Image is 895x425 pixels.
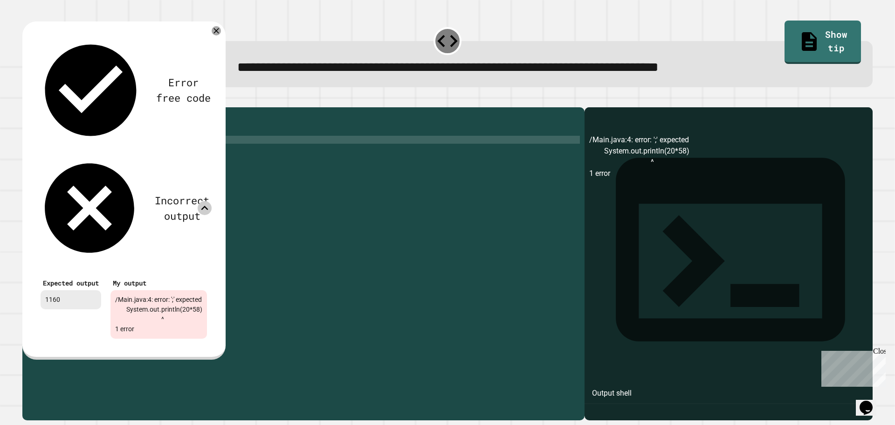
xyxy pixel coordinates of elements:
div: Chat with us now!Close [4,4,64,59]
div: /Main.java:4: error: ';' expected System.out.println(20*58) ^ 1 error [110,290,207,339]
div: /Main.java:4: error: ';' expected System.out.println(20*58) ^ 1 error [589,134,868,420]
iframe: chat widget [856,388,886,416]
div: 1160 [41,290,101,309]
iframe: chat widget [818,347,886,387]
div: Expected output [43,278,99,288]
div: My output [113,278,205,288]
div: Incorrect output [152,193,212,223]
div: Error free code [155,75,212,105]
a: Show tip [785,21,861,63]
